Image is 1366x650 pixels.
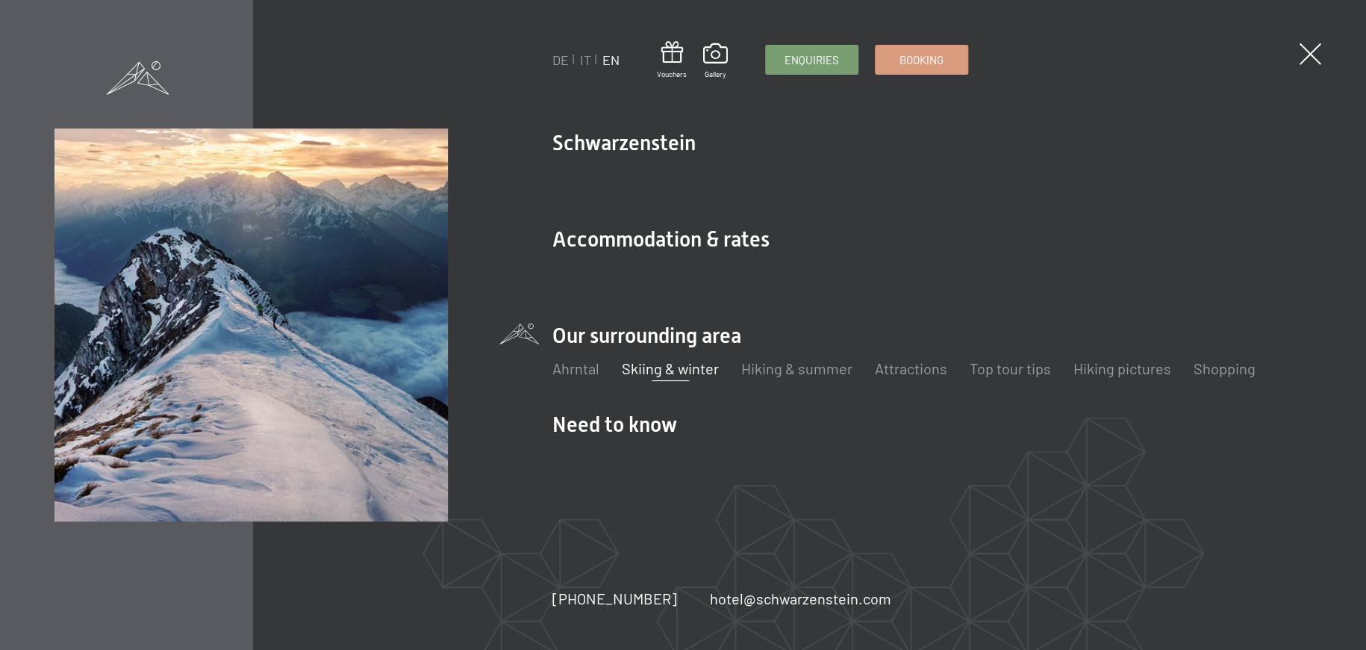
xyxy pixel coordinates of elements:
a: Hiking & summer [741,359,852,377]
a: [PHONE_NUMBER] [552,588,677,609]
a: Hiking pictures [1073,359,1171,377]
a: Ahrntal [552,359,599,377]
a: DE [552,52,569,68]
a: EN [602,52,620,68]
span: Booking [899,52,944,68]
a: Shopping [1194,359,1256,377]
a: Skiing & winter [622,359,719,377]
span: [PHONE_NUMBER] [552,589,677,607]
span: Enquiries [785,52,839,68]
a: Top tour tips [970,359,1051,377]
a: Enquiries [766,46,858,74]
a: Gallery [703,43,728,79]
a: hotel@schwarzenstein.com [710,588,891,609]
span: Vouchers [657,69,687,79]
a: Attractions [875,359,947,377]
a: Booking [876,46,967,74]
span: Gallery [703,69,728,79]
a: Vouchers [657,41,687,79]
a: IT [580,52,591,68]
